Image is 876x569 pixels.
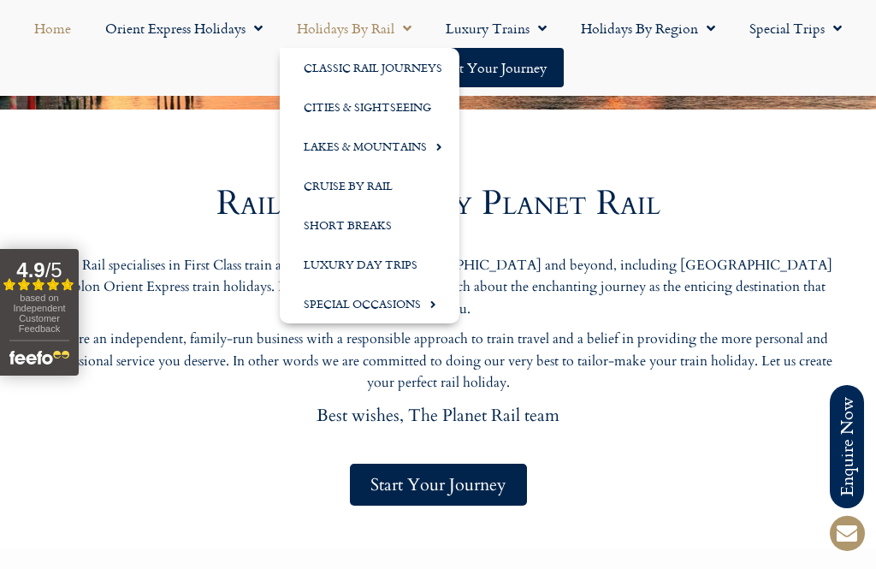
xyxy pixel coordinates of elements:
a: Special Occasions [280,284,459,323]
a: Classic Rail Journeys [280,48,459,87]
a: Luxury Day Trips [280,245,459,284]
a: Orient Express Holidays [88,9,280,48]
nav: Menu [9,9,867,87]
a: Cities & Sightseeing [280,87,459,127]
a: Luxury Trains [429,9,564,48]
a: Holidays by Rail [280,9,429,48]
a: Holidays by Region [564,9,732,48]
a: Special Trips [732,9,859,48]
h2: Rail Holidays by Planet Rail [43,187,833,221]
a: Home [17,9,88,48]
a: Cruise by Rail [280,166,459,205]
a: Short Breaks [280,205,459,245]
a: Start Your Journey [350,464,527,506]
a: Start your Journey [420,48,564,87]
span: Start Your Journey [370,474,506,495]
a: Lakes & Mountains [280,127,459,166]
span: Best wishes, The Planet Rail team [317,404,559,427]
p: We are an independent, family-run business with a responsible approach to train travel and a beli... [43,329,833,394]
ul: Holidays by Rail [280,48,459,323]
